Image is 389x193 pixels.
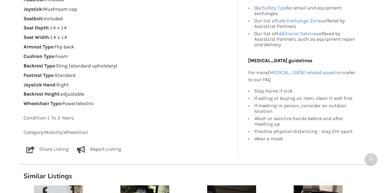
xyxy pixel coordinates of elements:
strong: Joystick [24,6,42,12]
p: : Flip back [24,44,233,51]
p: : Right [24,81,233,89]
p: Report Listing [90,146,121,153]
a: Additional Services [276,31,319,36]
div: Stay home if sick [254,88,358,95]
strong: Armrest Type [24,44,53,50]
p: For more refer to our FAQ [248,69,358,83]
div: Wash or sanitize hands before and after meeting up [254,115,358,128]
div: Wear a mask [254,135,358,142]
h1: Similar Listings [19,172,370,180]
a: [MEDICAL_DATA] related questions [268,70,345,75]
p: : Mushroom cap [24,6,233,13]
p: Share Listing [39,146,69,153]
p: : Standard [24,72,233,79]
p: : Power/electric [24,100,233,107]
strong: Backrest Height [24,91,59,97]
strong: Seatbelt [24,16,42,21]
a: Safety Tips [262,5,286,11]
p: Category: Mobility , Wheelchair [24,129,233,136]
strong: Wheelchair Type [24,100,61,106]
p: : adjustable [24,91,233,98]
strong: Backrest Type [24,63,55,69]
p: : Sling (standard upholstery) [24,62,233,70]
strong: Seat Width [24,34,49,40]
p: : Foam [24,53,233,60]
div: Our list of offered by AssistList Partners, such as equipment repair and delivery [254,30,358,47]
strong: Joystick Hand [24,82,55,88]
p: : 14 x 14 [24,34,233,41]
div: If selling or buying an item, clean it well first [254,95,358,102]
div: Our list of offered by AssistList Partners [254,17,358,30]
div: If meeting in person, consider an outdoor location [254,102,358,115]
strong: Cushion Type [24,53,54,59]
p: : Included [24,15,233,22]
p: : 14 x 14 [24,25,233,32]
div: Practice physical distancing - stay 2m apart [254,128,358,135]
b: [MEDICAL_DATA] guidelines [248,58,312,63]
div: Our for email and equipment exchanges [254,5,358,17]
a: Safe Exchange Zones [276,18,323,24]
strong: Seat Depth [24,25,49,31]
strong: Footrest Type [24,72,53,78]
p: Condition: 1 To 2 Years [24,115,233,122]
